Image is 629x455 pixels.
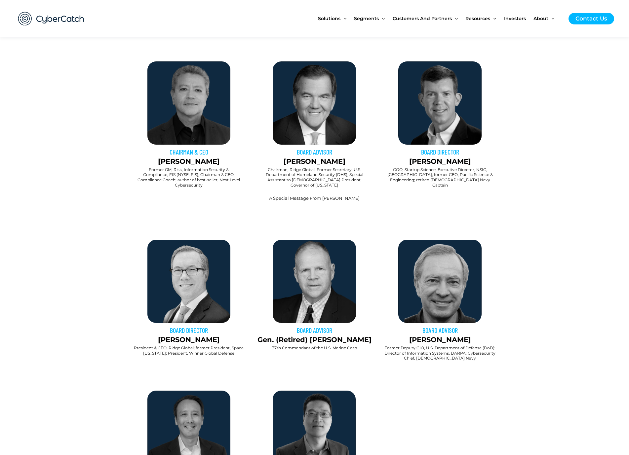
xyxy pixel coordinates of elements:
[136,167,242,188] h2: Former GM, Risk, Information Security & Compliance, FIS (NYSE: FIS); Chairman & CEO, Compliance C...
[130,156,249,167] p: [PERSON_NAME]
[548,5,554,32] span: Menu Toggle
[490,5,496,32] span: Menu Toggle
[380,334,499,345] p: [PERSON_NAME]
[130,345,249,356] h2: President & CEO, Ridge Global; former President, Space [US_STATE]; President, Winner Global Defense
[130,326,249,334] h3: BOARD DIRECTOR
[255,345,374,351] h2: 37th Commandant of the U.S. Marine Corp
[255,334,374,345] p: Gen. (Retired) [PERSON_NAME]
[354,5,379,32] span: Segments
[504,5,533,32] a: Investors
[255,326,374,334] h3: BOARD ADVISOR
[387,167,493,188] h2: COO, Startup Science; Executive Director, NSIC, [GEOGRAPHIC_DATA]; former CEO, Pacific Science & ...
[379,5,385,32] span: Menu Toggle
[393,5,452,32] span: Customers and Partners
[533,5,548,32] span: About
[380,148,499,156] h3: BOARD DIRECTOR
[465,5,490,32] span: Resources
[318,5,340,32] span: Solutions
[569,13,614,24] a: Contact Us
[255,148,374,156] h3: BOARD ADVISOR
[452,5,458,32] span: Menu Toggle
[504,5,526,32] span: Investors
[269,195,360,201] a: A Special Message From [PERSON_NAME]
[340,5,346,32] span: Menu Toggle
[318,5,562,32] nav: Site Navigation: New Main Menu
[380,156,499,167] p: [PERSON_NAME]
[130,148,249,156] h3: CHAIRMAN & CEO
[255,156,374,167] p: [PERSON_NAME]
[261,167,367,188] h2: Chairman, Ridge Global; Former Secretary, U.S. Department of Homeland Security (DHS); Special Ass...
[130,334,249,345] p: [PERSON_NAME]
[12,5,91,32] img: CyberCatch
[380,326,499,334] h3: BOARD ADVISOR
[380,345,499,361] h2: Former Deputy CIO, U.S. Department of Defense (DoD); Director of Information Systems, DARPA; Cybe...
